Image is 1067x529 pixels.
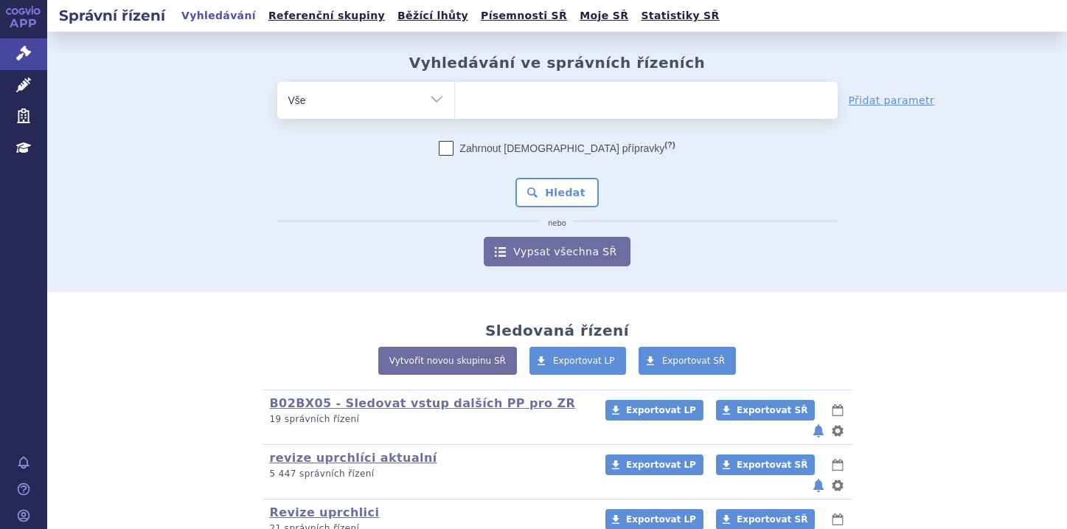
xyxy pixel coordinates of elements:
[811,477,826,494] button: notifikace
[830,401,845,419] button: lhůty
[575,6,633,26] a: Moje SŘ
[737,460,807,470] span: Exportovat SŘ
[515,178,599,207] button: Hledat
[378,347,517,375] a: Vytvořit novou skupinu SŘ
[409,54,706,72] h2: Vyhledávání ve správních řízeních
[849,93,935,108] a: Přidat parametr
[636,6,723,26] a: Statistiky SŘ
[264,6,389,26] a: Referenční skupiny
[811,422,826,440] button: notifikace
[830,511,845,528] button: lhůty
[529,347,626,375] a: Exportovat LP
[270,468,586,480] p: 5 447 správních řízení
[270,505,380,519] a: Revize uprchlici
[484,237,630,266] a: Vypsat všechna SŘ
[541,219,574,228] i: nebo
[626,514,696,525] span: Exportovat LP
[737,514,807,525] span: Exportovat SŘ
[393,6,473,26] a: Běžící lhůty
[439,141,675,156] label: Zahrnout [DEMOGRAPHIC_DATA] přípravky
[626,405,696,415] span: Exportovat LP
[605,454,703,475] a: Exportovat LP
[737,405,807,415] span: Exportovat SŘ
[626,460,696,470] span: Exportovat LP
[476,6,571,26] a: Písemnosti SŘ
[553,356,615,366] span: Exportovat LP
[830,422,845,440] button: nastavení
[270,396,576,410] a: B02BX05 - Sledovat vstup dalších PP pro ZR
[830,477,845,494] button: nastavení
[270,413,586,426] p: 19 správních řízení
[662,356,726,366] span: Exportovat SŘ
[270,451,437,465] a: revize uprchlíci aktualní
[716,454,815,475] a: Exportovat SŘ
[716,400,815,421] a: Exportovat SŘ
[177,6,260,26] a: Vyhledávání
[664,140,675,150] abbr: (?)
[47,5,177,26] h2: Správní řízení
[639,347,737,375] a: Exportovat SŘ
[830,456,845,474] button: lhůty
[485,322,629,339] h2: Sledovaná řízení
[605,400,703,421] a: Exportovat LP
